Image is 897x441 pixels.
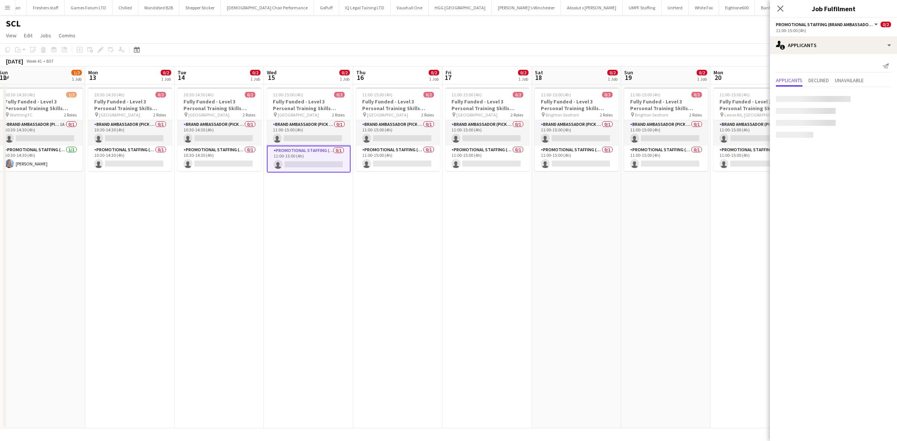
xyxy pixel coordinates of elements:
[367,112,408,118] span: [GEOGRAPHIC_DATA]
[72,76,81,82] div: 1 Job
[178,98,261,112] h3: Fully Funded - Level 3 Personal Training Skills Bootcamp
[6,32,16,39] span: View
[356,87,440,171] app-job-card: 11:00-15:00 (4h)0/2Fully Funded - Level 3 Personal Training Skills Bootcamp [GEOGRAPHIC_DATA]2 Ro...
[356,98,440,112] h3: Fully Funded - Level 3 Personal Training Skills Bootcamp
[713,98,797,112] h3: Fully Funded - Level 3 Personal Training Skills Bootcamp
[112,0,138,15] button: Chilled
[356,146,440,171] app-card-role: Promotional Staffing (Brand Ambassadors)0/111:00-15:00 (4h)
[267,120,351,146] app-card-role: Brand Ambassador (Pick up)0/111:00-15:00 (4h)
[176,73,186,82] span: 14
[662,0,689,15] button: UnHerd
[334,92,345,97] span: 0/2
[40,32,51,39] span: Jobs
[188,112,229,118] span: [GEOGRAPHIC_DATA]
[429,0,492,15] button: HGG [GEOGRAPHIC_DATA]
[624,146,708,171] app-card-role: Promotional Staffing (Brand Ambassadors)0/111:00-15:00 (4h)
[24,32,33,39] span: Edit
[535,120,619,146] app-card-role: Brand Ambassador (Pick up)0/111:00-15:00 (4h)
[835,78,864,83] span: Unavailable
[518,70,528,75] span: 0/2
[534,73,543,82] span: 18
[755,0,801,15] button: Banhoek Chilli Oil
[541,92,571,97] span: 11:00-15:00 (4h)
[21,31,36,40] a: Edit
[153,112,166,118] span: 2 Roles
[624,69,633,76] span: Sun
[689,0,719,15] button: White Fox
[178,146,261,171] app-card-role: Promotional Staffing (Brand Ambassadors)0/110:30-14:30 (4h)
[88,120,172,146] app-card-role: Brand Ambassador (Pick up)0/110:30-14:30 (4h)
[391,0,429,15] button: Vauxhall One
[179,0,221,15] button: Shepper Sticker
[697,70,707,75] span: 0/2
[423,92,434,97] span: 0/2
[623,73,633,82] span: 19
[356,69,366,76] span: Thu
[712,73,723,82] span: 20
[446,87,529,171] app-job-card: 11:00-15:00 (4h)0/2Fully Funded - Level 3 Personal Training Skills Bootcamp [GEOGRAPHIC_DATA]2 Ro...
[355,73,366,82] span: 16
[630,92,660,97] span: 11:00-15:00 (4h)
[245,92,255,97] span: 0/2
[492,0,561,15] button: [PERSON_NAME]'s Winchester
[624,87,708,171] div: 11:00-15:00 (4h)0/2Fully Funded - Level 3 Personal Training Skills Bootcamp Brighton Seafront2 Ro...
[356,120,440,146] app-card-role: Brand Ambassador (Pick up)0/111:00-15:00 (4h)
[446,120,529,146] app-card-role: Brand Ambassador (Pick up)0/111:00-15:00 (4h)
[161,76,171,82] div: 1 Job
[27,0,65,15] button: Freshers staff
[155,92,166,97] span: 0/2
[267,98,351,112] h3: Fully Funded - Level 3 Personal Training Skills Bootcamp
[770,36,897,54] div: Applicants
[546,112,579,118] span: Brighton Seafront
[776,22,873,27] span: Promotional Staffing (Brand Ambassadors)
[535,87,619,171] div: 11:00-15:00 (4h)0/2Fully Funded - Level 3 Personal Training Skills Bootcamp Brighton Seafront2 Ro...
[138,0,179,15] button: Wandsford B2B
[561,0,623,15] button: Absolut x [PERSON_NAME]
[713,69,723,76] span: Mon
[511,112,523,118] span: 2 Roles
[446,69,451,76] span: Fri
[624,98,708,112] h3: Fully Funded - Level 3 Personal Training Skills Bootcamp
[776,22,879,27] button: Promotional Staffing (Brand Ambassadors)
[713,87,797,171] div: 11:00-15:00 (4h)0/2Fully Funded - Level 3 Personal Training Skills Bootcamp Lewes Rd, [GEOGRAPHIC...
[456,112,497,118] span: [GEOGRAPHIC_DATA]
[446,98,529,112] h3: Fully Funded - Level 3 Personal Training Skills Bootcamp
[184,92,214,97] span: 10:30-14:30 (4h)
[88,146,172,171] app-card-role: Promotional Staffing (Brand Ambassadors)0/110:30-14:30 (4h)
[267,87,351,173] app-job-card: 11:00-15:00 (4h)0/2Fully Funded - Level 3 Personal Training Skills Bootcamp [GEOGRAPHIC_DATA]2 Ro...
[513,92,523,97] span: 0/2
[88,87,172,171] div: 10:30-14:30 (4h)0/2Fully Funded - Level 3 Personal Training Skills Bootcamp [GEOGRAPHIC_DATA]2 Ro...
[71,70,82,75] span: 1/2
[421,112,434,118] span: 2 Roles
[65,0,112,15] button: Games Forum LTD
[88,69,98,76] span: Mon
[267,69,277,76] span: Wed
[59,32,75,39] span: Comms
[429,76,439,82] div: 1 Job
[10,112,33,118] span: Worthing FC
[623,0,662,15] button: UMPF Staffing
[770,4,897,13] h3: Job Fulfilment
[46,58,54,64] div: BST
[88,98,172,112] h3: Fully Funded - Level 3 Personal Training Skills Bootcamp
[724,112,779,118] span: Lewes Rd, [GEOGRAPHIC_DATA]
[6,58,23,65] div: [DATE]
[362,92,392,97] span: 11:00-15:00 (4h)
[451,92,482,97] span: 11:00-15:00 (4h)
[689,112,702,118] span: 2 Roles
[808,78,829,83] span: Declined
[178,69,186,76] span: Tue
[339,0,391,15] button: IQ Legal Taining LTD
[56,31,78,40] a: Comms
[273,92,303,97] span: 11:00-15:00 (4h)
[697,76,707,82] div: 1 Job
[314,0,339,15] button: GoPuff
[607,70,618,75] span: 0/2
[66,92,77,97] span: 1/2
[881,22,891,27] span: 0/2
[161,70,171,75] span: 0/2
[278,112,319,118] span: [GEOGRAPHIC_DATA]
[691,92,702,97] span: 0/2
[339,70,350,75] span: 0/2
